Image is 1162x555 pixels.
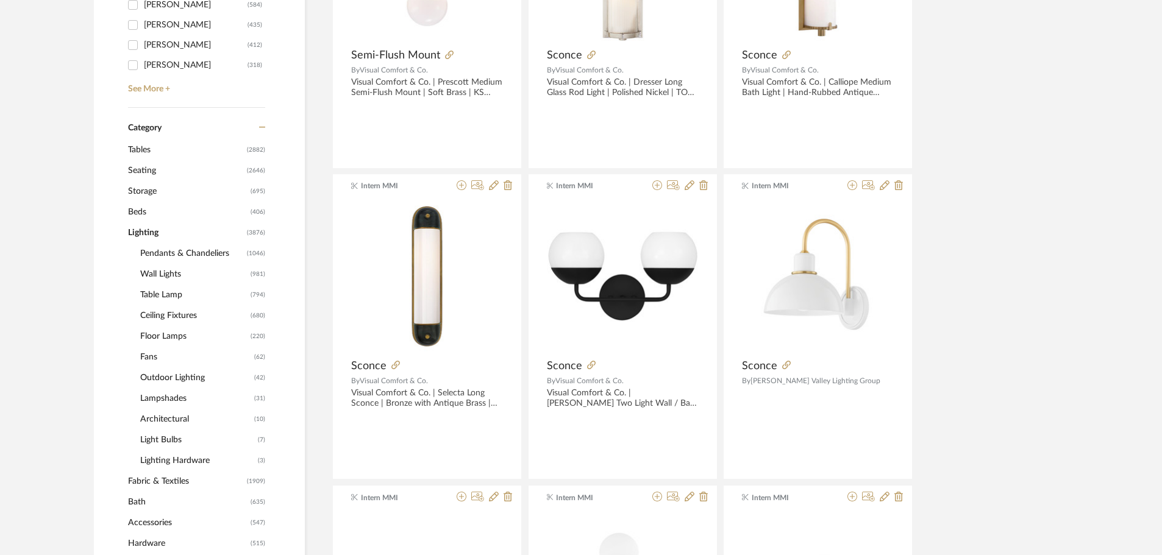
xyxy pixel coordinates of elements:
[351,377,360,384] span: By
[351,388,503,409] div: Visual Comfort & Co. | Selecta Long Sconce | Bronze with Antique Brass | TOB 2062BZ/HAB-WG
[254,368,265,387] span: (42)
[247,244,265,263] span: (1046)
[251,306,265,325] span: (680)
[742,359,777,373] span: Sconce
[547,49,582,62] span: Sconce
[247,223,265,242] span: (3876)
[254,389,265,408] span: (31)
[248,55,262,75] div: (318)
[742,49,777,62] span: Sconce
[251,534,265,553] span: (515)
[251,182,265,201] span: (695)
[547,388,699,409] div: Visual Comfort & Co. | [PERSON_NAME] Two Light Wall / Bath | Midnight Black
[547,200,699,352] img: Sconce
[750,66,819,74] span: Visual Comfort & Co.
[251,327,265,346] span: (220)
[251,492,265,512] span: (635)
[251,264,265,284] span: (981)
[556,180,633,191] span: Intern MMI
[258,451,265,470] span: (3)
[251,513,265,532] span: (547)
[360,66,428,74] span: Visual Comfort & Co.
[248,35,262,55] div: (412)
[128,533,248,554] span: Hardware
[361,180,438,191] span: Intern MMI
[351,200,503,352] img: Sconce
[351,49,440,62] span: Semi-Flush Mount
[742,77,894,98] div: Visual Comfort & Co. | Calliope Medium Bath Light | Hand-Rubbed Antique Brass | TOB 2192HAB-WG
[128,222,244,243] span: Lighting
[247,140,265,160] span: (2882)
[128,492,248,512] span: Bath
[547,77,699,98] div: Visual Comfort & Co. | Dresser Long Glass Rod Light | Polished Nickel | TOB 2141PN-FG
[547,359,582,373] span: Sconce
[140,285,248,305] span: Table Lamp
[351,66,360,74] span: By
[555,66,624,74] span: Visual Comfort & Co.
[140,326,248,347] span: Floor Lamps
[140,388,251,409] span: Lampshades
[742,66,750,74] span: By
[254,347,265,367] span: (62)
[360,377,428,384] span: Visual Comfort & Co.
[247,472,265,491] span: (1909)
[351,77,503,98] div: Visual Comfort & Co. | Prescott Medium Semi-Flush Mount | Soft Brass | KS 4407SB-WG
[128,512,248,533] span: Accessories
[128,471,244,492] span: Fabric & Textiles
[128,123,162,133] span: Category
[128,140,244,160] span: Tables
[140,409,251,430] span: Architectural
[556,492,633,503] span: Intern MMI
[128,202,248,222] span: Beds
[128,181,248,202] span: Storage
[351,359,387,373] span: Sconce
[752,492,829,503] span: Intern MMI
[258,430,265,450] span: (7)
[742,377,750,384] span: By
[140,430,255,450] span: Light Bulbs
[144,35,248,55] div: [PERSON_NAME]
[742,200,894,352] img: Sconce
[140,367,251,388] span: Outdoor Lighting
[361,492,438,503] span: Intern MMI
[128,160,244,181] span: Seating
[547,377,555,384] span: By
[251,202,265,222] span: (406)
[752,180,829,191] span: Intern MMI
[248,15,262,35] div: (435)
[254,409,265,429] span: (10)
[247,161,265,180] span: (2646)
[125,75,265,94] a: See More +
[140,264,248,285] span: Wall Lights
[140,450,255,471] span: Lighting Hardware
[140,347,251,367] span: Fans
[140,243,244,264] span: Pendants & Chandeliers
[547,66,555,74] span: By
[144,15,248,35] div: [PERSON_NAME]
[251,285,265,305] span: (794)
[750,377,880,384] span: [PERSON_NAME] Valley Lighting Group
[144,55,248,75] div: [PERSON_NAME]
[555,377,624,384] span: Visual Comfort & Co.
[140,305,248,326] span: Ceiling Fixtures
